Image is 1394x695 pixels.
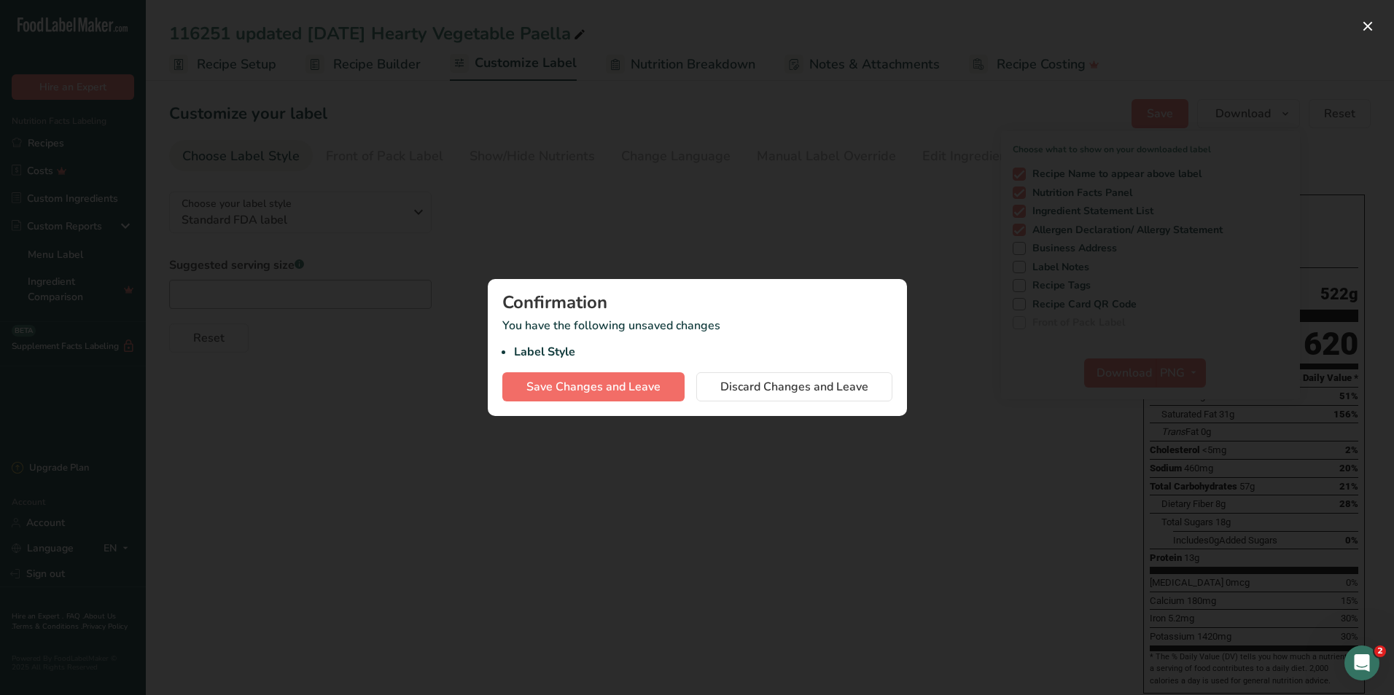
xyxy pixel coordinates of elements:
span: Discard Changes and Leave [720,378,868,396]
p: You have the following unsaved changes [502,317,892,361]
button: Save Changes and Leave [502,372,685,401]
span: 2 [1374,645,1386,657]
iframe: Intercom live chat [1344,645,1379,680]
span: Save Changes and Leave [526,378,661,396]
div: Confirmation [502,294,892,311]
button: Discard Changes and Leave [696,372,892,401]
li: Label Style [514,343,892,361]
